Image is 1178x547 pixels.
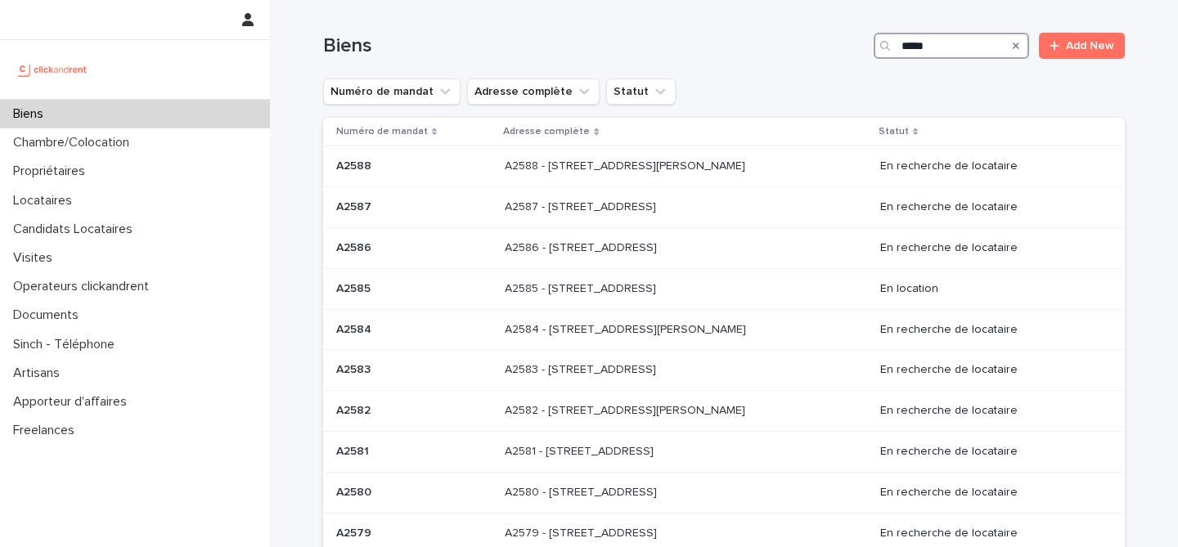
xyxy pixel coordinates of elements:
p: Propriétaires [7,164,98,179]
img: UCB0brd3T0yccxBKYDjQ [13,53,92,86]
p: A2582 - 12 avenue Charles VII, Saint-Maur-des-Fossés 94100 [505,401,749,418]
p: A2583 - 79 Avenue du Général de Gaulle, Champigny sur Marne 94500 [505,360,659,377]
p: Artisans [7,365,73,381]
p: En recherche de locataire [880,159,1099,173]
tr: A2587A2587 A2587 - [STREET_ADDRESS]A2587 - [STREET_ADDRESS] En recherche de locataire [323,187,1125,228]
p: A2587 - [STREET_ADDRESS] [505,197,659,214]
p: A2580 [336,482,375,500]
p: Documents [7,307,92,323]
p: A2582 [336,401,374,418]
p: Operateurs clickandrent [7,279,162,294]
p: A2585 - [STREET_ADDRESS] [505,279,659,296]
p: Apporteur d'affaires [7,394,140,410]
tr: A2584A2584 A2584 - [STREET_ADDRESS][PERSON_NAME]A2584 - [STREET_ADDRESS][PERSON_NAME] En recherch... [323,309,1125,350]
p: En recherche de locataire [880,404,1099,418]
p: En location [880,282,1099,296]
p: A2581 [336,442,372,459]
p: En recherche de locataire [880,486,1099,500]
p: Numéro de mandat [336,123,428,141]
tr: A2586A2586 A2586 - [STREET_ADDRESS]A2586 - [STREET_ADDRESS] En recherche de locataire [323,227,1125,268]
h1: Biens [323,34,867,58]
tr: A2583A2583 A2583 - [STREET_ADDRESS]A2583 - [STREET_ADDRESS] En recherche de locataire [323,350,1125,391]
p: Chambre/Colocation [7,135,142,150]
a: Add New [1039,33,1125,59]
button: Statut [606,78,676,105]
p: Visites [7,250,65,266]
p: En recherche de locataire [880,363,1099,377]
p: A2585 [336,279,374,296]
p: Adresse complète [503,123,590,141]
p: A2579 [336,523,375,540]
p: En recherche de locataire [880,527,1099,540]
p: A2588 [336,156,375,173]
p: A2579 - [STREET_ADDRESS] [505,523,660,540]
p: En recherche de locataire [880,200,1099,214]
p: A2584 [336,320,375,337]
p: A2581 - [STREET_ADDRESS] [505,442,657,459]
p: A2586 - [STREET_ADDRESS] [505,238,660,255]
p: Candidats Locataires [7,222,146,237]
tr: A2582A2582 A2582 - [STREET_ADDRESS][PERSON_NAME]A2582 - [STREET_ADDRESS][PERSON_NAME] En recherch... [323,391,1125,432]
button: Adresse complète [467,78,600,105]
p: En recherche de locataire [880,445,1099,459]
p: A2588 - [STREET_ADDRESS][PERSON_NAME] [505,156,749,173]
tr: A2585A2585 A2585 - [STREET_ADDRESS]A2585 - [STREET_ADDRESS] En location [323,268,1125,309]
p: Freelances [7,423,88,438]
span: Add New [1066,40,1114,52]
tr: A2588A2588 A2588 - [STREET_ADDRESS][PERSON_NAME]A2588 - [STREET_ADDRESS][PERSON_NAME] En recherch... [323,146,1125,187]
p: A2583 [336,360,374,377]
p: A2584 - 79 Avenue du Général de Gaulle, Champigny sur Marne 94500 [505,320,749,337]
p: A2586 [336,238,375,255]
tr: A2580A2580 A2580 - [STREET_ADDRESS]A2580 - [STREET_ADDRESS] En recherche de locataire [323,472,1125,513]
p: En recherche de locataire [880,323,1099,337]
tr: A2581A2581 A2581 - [STREET_ADDRESS]A2581 - [STREET_ADDRESS] En recherche de locataire [323,431,1125,472]
input: Search [874,33,1029,59]
p: Statut [879,123,909,141]
p: En recherche de locataire [880,241,1099,255]
p: Locataires [7,193,85,208]
p: Sinch - Téléphone [7,337,128,352]
p: Biens [7,106,56,122]
p: A2587 [336,197,375,214]
button: Numéro de mandat [323,78,461,105]
p: A2580 - [STREET_ADDRESS] [505,482,660,500]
